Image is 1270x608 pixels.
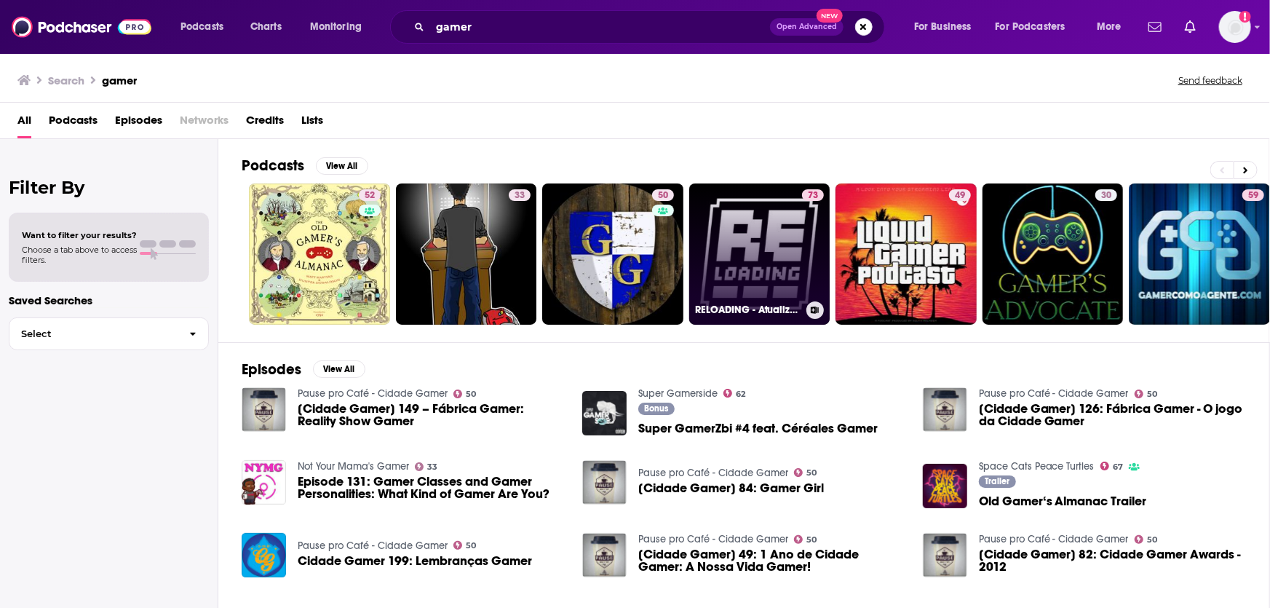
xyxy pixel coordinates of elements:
h3: RELOADING - Atualize-se, gamer! [695,304,801,316]
h3: gamer [102,74,137,87]
span: 50 [1147,391,1157,398]
button: Send feedback [1174,74,1247,87]
span: Open Advanced [777,23,837,31]
img: [Cidade Gamer] 49: 1 Ano de Cidade Gamer: A Nossa Vida Gamer! [582,533,627,577]
img: Podchaser - Follow, Share and Rate Podcasts [12,13,151,41]
button: View All [316,157,368,175]
a: [Cidade Gamer] 149 – Fábrica Gamer: Reality Show Gamer [298,403,565,427]
img: [Cidade Gamer] 126: Fábrica Gamer - O jogo da Cidade Gamer [923,387,967,432]
h2: Filter By [9,177,209,198]
a: 49 [836,183,977,325]
a: 49 [949,189,971,201]
a: Not Your Mama's Gamer [298,460,409,473]
span: Choose a tab above to access filters. [22,245,137,265]
img: Episode 131: Gamer Classes and Gamer Personalities: What Kind of Gamer Are You? [242,460,286,505]
span: For Podcasters [996,17,1065,37]
span: 73 [808,189,818,203]
span: 62 [736,391,745,398]
img: [Cidade Gamer] 84: Gamer Girl [582,460,627,505]
button: open menu [1087,15,1140,39]
a: 50 [1135,535,1158,544]
a: 50 [794,468,817,477]
a: Episodes [115,108,162,138]
img: User Profile [1219,11,1251,43]
span: 59 [1248,189,1258,203]
span: 30 [1101,189,1111,203]
a: 33 [509,189,531,201]
span: Charts [250,17,282,37]
span: [Cidade Gamer] 84: Gamer Girl [638,482,824,494]
span: 50 [466,391,476,398]
span: Lists [301,108,323,138]
div: Search podcasts, credits, & more... [404,10,899,44]
a: Pause pro Café - Cidade Gamer [298,540,448,552]
img: Old Gamer‘s Almanac Trailer [923,464,967,508]
a: Super GamerZbi #4 feat. Céréales Gamer [638,422,878,435]
a: 52 [359,189,381,201]
button: View All [313,360,365,378]
span: Networks [180,108,229,138]
a: Cidade Gamer 199: Lembranças Gamer [298,555,532,567]
a: 50 [542,183,683,325]
span: Logged in as Pickaxe [1219,11,1251,43]
span: 50 [1147,537,1157,543]
button: open menu [300,15,381,39]
a: Pause pro Café - Cidade Gamer [298,387,448,400]
span: 49 [955,189,965,203]
a: Pause pro Café - Cidade Gamer [979,533,1129,545]
a: [Cidade Gamer] 126: Fábrica Gamer - O jogo da Cidade Gamer [979,403,1246,427]
a: Credits [246,108,284,138]
span: Trailer [985,477,1009,486]
a: 52 [249,183,390,325]
a: Show notifications dropdown [1143,15,1167,39]
a: All [17,108,31,138]
button: Select [9,317,209,350]
img: [Cidade Gamer] 149 – Fábrica Gamer: Reality Show Gamer [242,387,286,432]
span: 50 [806,470,817,476]
a: Space Cats Peace Turtles [979,460,1095,473]
img: [Cidade Gamer] 82: Cidade Gamer Awards - 2012 [923,533,967,577]
span: 33 [427,464,437,470]
a: 59 [1129,183,1270,325]
a: 33 [415,462,438,471]
button: Show profile menu [1219,11,1251,43]
a: 62 [723,389,746,398]
a: Pause pro Café - Cidade Gamer [979,387,1129,400]
a: 59 [1242,189,1264,201]
img: Super GamerZbi #4 feat. Céréales Gamer [582,391,627,435]
span: Want to filter your results? [22,230,137,240]
span: 33 [515,189,525,203]
a: Episode 131: Gamer Classes and Gamer Personalities: What Kind of Gamer Are You? [298,475,565,500]
img: Cidade Gamer 199: Lembranças Gamer [242,533,286,577]
a: 73 [802,189,824,201]
span: More [1097,17,1122,37]
a: [Cidade Gamer] 82: Cidade Gamer Awards - 2012 [979,548,1246,573]
p: Saved Searches [9,293,209,307]
a: EpisodesView All [242,360,365,379]
h2: Podcasts [242,157,304,175]
span: For Business [914,17,972,37]
a: Charts [241,15,290,39]
button: Open AdvancedNew [770,18,844,36]
a: Pause pro Café - Cidade Gamer [638,533,788,545]
a: 30 [983,183,1124,325]
span: 52 [365,189,375,203]
a: Pause pro Café - Cidade Gamer [638,467,788,479]
span: Podcasts [49,108,98,138]
h3: Search [48,74,84,87]
a: [Cidade Gamer] 49: 1 Ano de Cidade Gamer: A Nossa Vida Gamer! [638,548,905,573]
